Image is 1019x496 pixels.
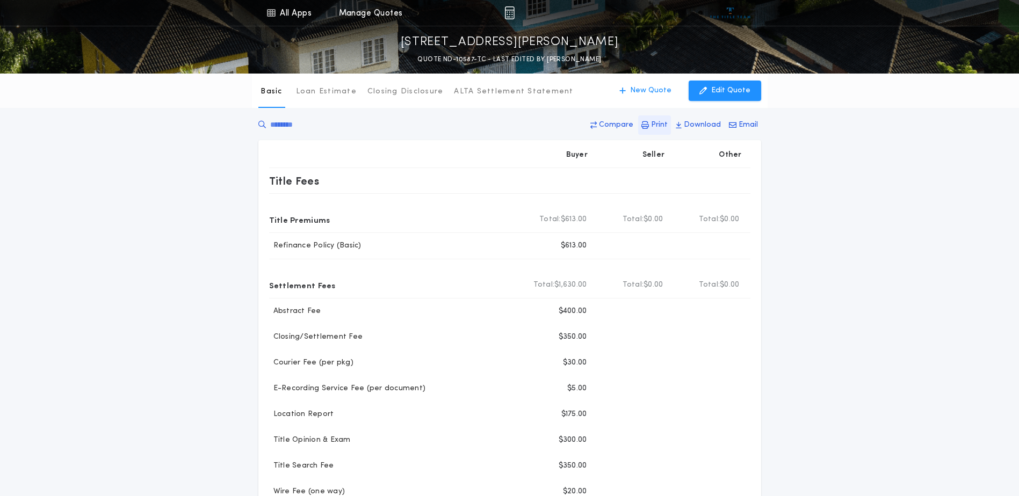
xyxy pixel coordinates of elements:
[261,86,282,97] p: Basic
[504,6,515,19] img: img
[609,81,682,101] button: New Quote
[554,280,587,290] span: $1,630.00
[559,435,587,446] p: $300.00
[539,214,561,225] b: Total:
[269,409,334,420] p: Location Report
[563,358,587,368] p: $30.00
[566,150,588,161] p: Buyer
[684,120,721,130] p: Download
[269,358,353,368] p: Courier Fee (per pkg)
[561,409,587,420] p: $175.00
[623,280,644,290] b: Total:
[699,280,720,290] b: Total:
[269,276,336,294] p: Settlement Fees
[720,280,739,290] span: $0.00
[739,120,758,130] p: Email
[567,383,587,394] p: $5.00
[367,86,444,97] p: Closing Disclosure
[269,461,334,471] p: Title Search Fee
[689,81,761,101] button: Edit Quote
[720,214,739,225] span: $0.00
[719,150,741,161] p: Other
[269,211,330,228] p: Title Premiums
[623,214,644,225] b: Total:
[726,115,761,135] button: Email
[559,461,587,471] p: $350.00
[673,115,724,135] button: Download
[644,280,663,290] span: $0.00
[561,240,587,251] p: $613.00
[401,34,619,51] p: [STREET_ADDRESS][PERSON_NAME]
[642,150,665,161] p: Seller
[561,214,587,225] span: $613.00
[630,85,671,96] p: New Quote
[296,86,357,97] p: Loan Estimate
[454,86,573,97] p: ALTA Settlement Statement
[269,172,320,189] p: Title Fees
[417,54,601,65] p: QUOTE ND-10587-TC - LAST EDITED BY [PERSON_NAME]
[559,332,587,342] p: $350.00
[710,8,750,18] img: vs-icon
[269,306,321,317] p: Abstract Fee
[638,115,671,135] button: Print
[269,383,426,394] p: E-Recording Service Fee (per document)
[533,280,555,290] b: Total:
[651,120,668,130] p: Print
[644,214,663,225] span: $0.00
[599,120,633,130] p: Compare
[587,115,637,135] button: Compare
[269,332,363,342] p: Closing/Settlement Fee
[559,306,587,317] p: $400.00
[269,240,362,251] p: Refinance Policy (Basic)
[699,214,720,225] b: Total:
[711,85,750,96] p: Edit Quote
[269,435,351,446] p: Title Opinion & Exam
